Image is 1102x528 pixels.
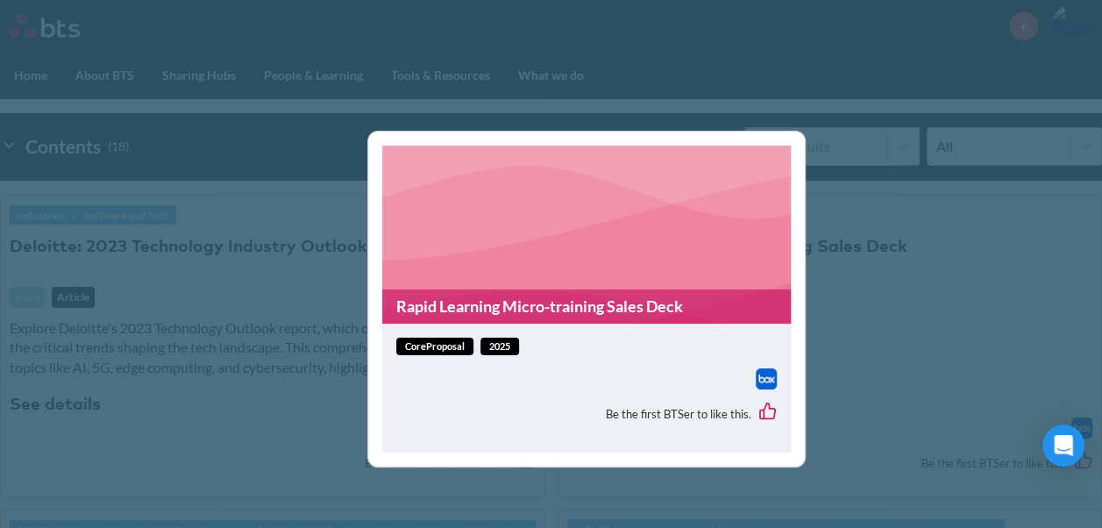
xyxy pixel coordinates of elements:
span: coreProposal [396,338,473,356]
div: Open Intercom Messenger [1042,425,1084,467]
a: Rapid Learning Micro-training Sales Deck [382,289,791,324]
span: 2025 [480,338,519,356]
div: Be the first BTSer to like this. [396,389,777,439]
a: Download file from Box [756,368,777,389]
img: Box logo [756,368,777,389]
